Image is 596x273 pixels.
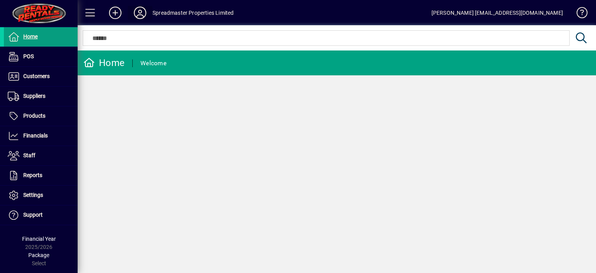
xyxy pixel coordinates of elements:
[4,166,78,185] a: Reports
[431,7,563,19] div: [PERSON_NAME] [EMAIL_ADDRESS][DOMAIN_NAME]
[23,93,45,99] span: Suppliers
[4,205,78,225] a: Support
[23,73,50,79] span: Customers
[23,172,42,178] span: Reports
[23,212,43,218] span: Support
[23,192,43,198] span: Settings
[28,252,49,258] span: Package
[571,2,586,27] a: Knowledge Base
[23,132,48,139] span: Financials
[103,6,128,20] button: Add
[23,113,45,119] span: Products
[152,7,234,19] div: Spreadmaster Properties Limited
[4,47,78,66] a: POS
[23,33,38,40] span: Home
[4,186,78,205] a: Settings
[22,236,56,242] span: Financial Year
[140,57,166,70] div: Welcome
[4,106,78,126] a: Products
[4,87,78,106] a: Suppliers
[23,152,35,158] span: Staff
[128,6,152,20] button: Profile
[4,126,78,146] a: Financials
[83,57,125,69] div: Home
[4,146,78,165] a: Staff
[4,67,78,86] a: Customers
[23,53,34,59] span: POS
